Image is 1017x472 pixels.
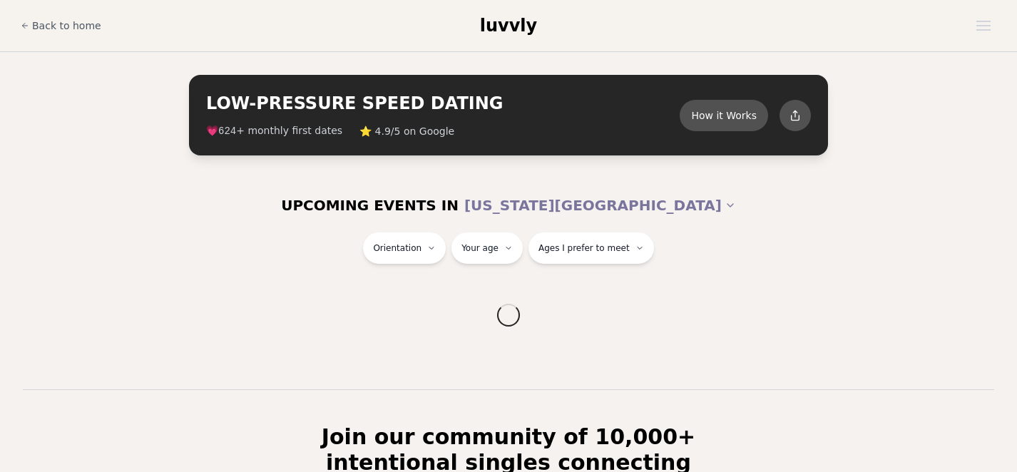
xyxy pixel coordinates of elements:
button: Your age [451,232,523,264]
span: Ages I prefer to meet [538,242,630,254]
button: Orientation [363,232,446,264]
span: Orientation [373,242,421,254]
button: Ages I prefer to meet [528,232,654,264]
span: Back to home [32,19,101,33]
a: luvvly [480,14,537,37]
span: ⭐ 4.9/5 on Google [359,124,454,138]
span: UPCOMING EVENTS IN [281,195,459,215]
a: Back to home [21,11,101,40]
span: luvvly [480,16,537,36]
span: 💗 + monthly first dates [206,123,342,138]
button: Open menu [971,15,996,36]
button: [US_STATE][GEOGRAPHIC_DATA] [464,190,736,221]
span: Your age [461,242,499,254]
span: 624 [218,125,236,137]
button: How it Works [680,100,768,131]
h2: LOW-PRESSURE SPEED DATING [206,92,680,115]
